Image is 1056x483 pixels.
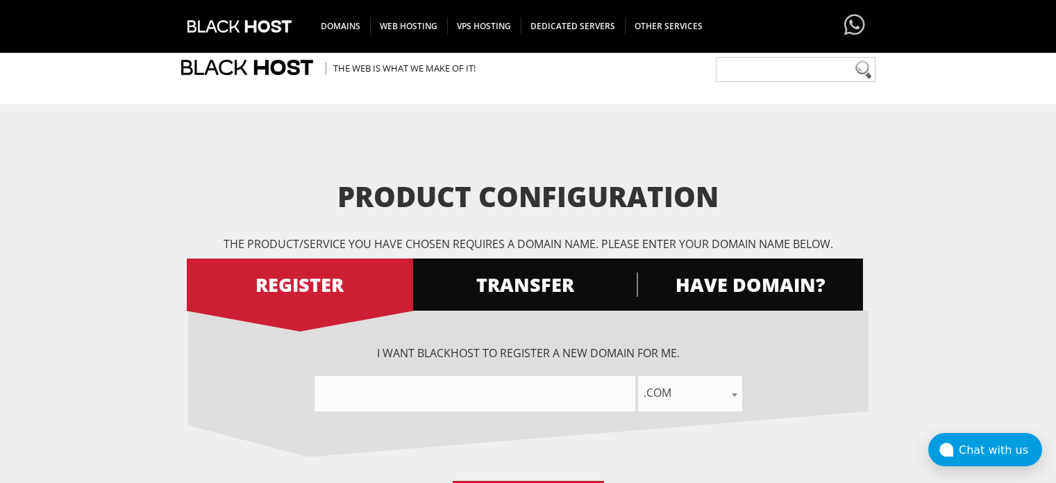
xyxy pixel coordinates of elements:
[187,259,413,311] a: REGISTER
[928,433,1042,466] button: Chat with us
[521,17,626,35] span: DEDICATED SERVERS
[959,443,1042,457] div: Chat with us
[187,272,413,297] span: REGISTER
[412,272,638,297] span: TRANSFER
[412,259,638,311] a: TRANSFER
[188,181,869,212] h1: Product Configuration
[638,376,742,411] span: .com
[188,345,869,411] div: I want BlackHOST to register a new domain for me.
[447,17,521,35] span: VPS HOSTING
[370,17,448,35] span: WEB HOSTING
[625,17,712,35] span: OTHER SERVICES
[188,236,869,252] p: The product/service you have chosen requires a domain name. Please enter your domain name below.
[637,259,863,311] a: HAVE DOMAIN?
[311,17,371,35] span: DOMAINS
[637,272,863,297] span: HAVE DOMAIN?
[326,62,476,74] span: The Web is what we make of it!
[638,383,742,402] span: .com
[716,57,875,82] input: Need help?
